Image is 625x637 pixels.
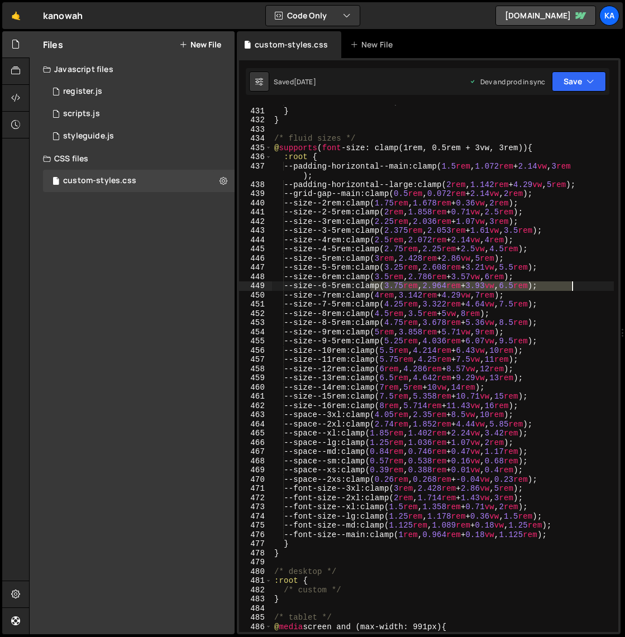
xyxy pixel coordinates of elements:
[239,567,272,577] div: 480
[239,134,272,143] div: 434
[239,208,272,217] div: 441
[239,245,272,254] div: 445
[43,9,83,22] div: kanowah
[239,281,272,291] div: 449
[239,558,272,567] div: 479
[63,109,100,119] div: scripts.js
[239,392,272,401] div: 461
[239,622,272,632] div: 486
[239,180,272,190] div: 438
[239,401,272,411] div: 462
[239,466,272,475] div: 469
[239,346,272,356] div: 456
[239,502,272,512] div: 473
[30,147,235,170] div: CSS files
[30,58,235,80] div: Javascript files
[239,475,272,485] div: 470
[239,162,272,180] div: 437
[239,429,272,438] div: 465
[239,595,272,604] div: 483
[350,39,397,50] div: New File
[469,77,545,87] div: Dev and prod in sync
[239,236,272,245] div: 444
[63,176,136,186] div: custom-styles.css
[239,143,272,153] div: 435
[239,512,272,521] div: 474
[239,116,272,125] div: 432
[239,226,272,236] div: 443
[239,383,272,392] div: 460
[239,613,272,622] div: 485
[274,77,316,87] div: Saved
[239,254,272,264] div: 446
[239,539,272,549] div: 477
[239,318,272,328] div: 453
[43,103,235,125] div: 9382/24789.js
[239,107,272,116] div: 431
[239,300,272,309] div: 451
[495,6,596,26] a: [DOMAIN_NAME]
[239,604,272,614] div: 484
[239,337,272,346] div: 455
[239,152,272,162] div: 436
[552,71,606,92] button: Save
[239,263,272,272] div: 447
[179,40,221,49] button: New File
[239,484,272,494] div: 471
[239,521,272,530] div: 475
[43,80,235,103] div: 9382/20687.js
[43,125,235,147] div: 9382/20762.js
[239,272,272,282] div: 448
[239,410,272,420] div: 463
[239,199,272,208] div: 440
[43,170,235,192] div: 9382/20450.css
[2,2,30,29] a: 🤙
[239,576,272,586] div: 481
[239,457,272,466] div: 468
[266,6,360,26] button: Code Only
[239,309,272,319] div: 452
[63,131,114,141] div: styleguide.js
[255,39,328,50] div: custom-styles.css
[239,530,272,540] div: 476
[599,6,619,26] a: Ka
[239,549,272,558] div: 478
[63,87,102,97] div: register.js
[239,328,272,337] div: 454
[239,438,272,448] div: 466
[294,77,316,87] div: [DATE]
[239,447,272,457] div: 467
[239,494,272,503] div: 472
[239,189,272,199] div: 439
[43,39,63,51] h2: Files
[239,217,272,227] div: 442
[239,291,272,300] div: 450
[239,365,272,374] div: 458
[239,420,272,429] div: 464
[239,355,272,365] div: 457
[239,586,272,595] div: 482
[239,125,272,135] div: 433
[239,373,272,383] div: 459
